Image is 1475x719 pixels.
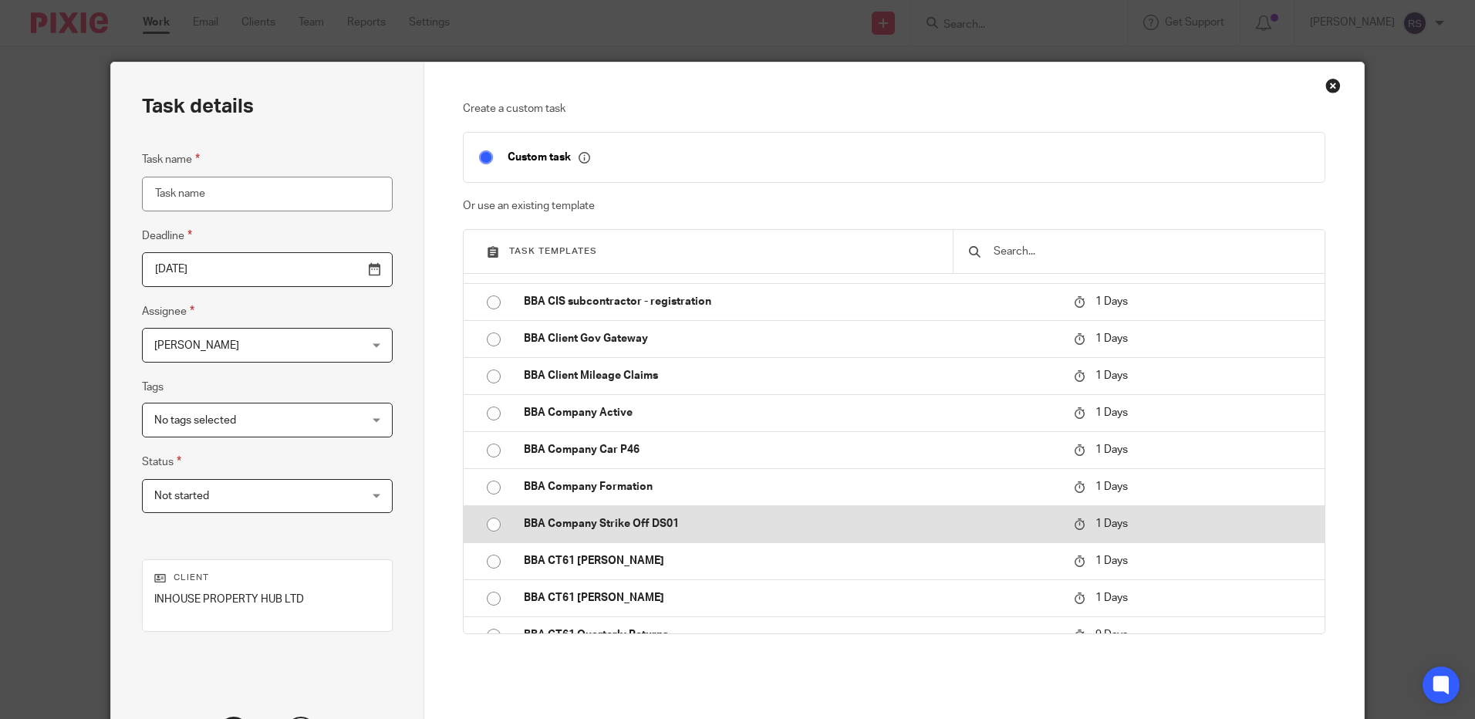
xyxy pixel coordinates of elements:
[142,177,393,211] input: Task name
[524,627,1058,643] p: BBA CT61 Quarterly Returns
[524,516,1058,532] p: BBA Company Strike Off DS01
[992,243,1309,260] input: Search...
[524,442,1058,457] p: BBA Company Car P46
[1095,333,1128,344] span: 1 Days
[142,150,200,168] label: Task name
[509,247,597,255] span: Task templates
[154,592,380,607] p: INHOUSE PROPERTY HUB LTD
[142,380,164,395] label: Tags
[142,252,393,287] input: Pick a date
[154,415,236,426] span: No tags selected
[508,150,590,164] p: Custom task
[1095,481,1128,492] span: 1 Days
[1095,518,1128,529] span: 1 Days
[524,590,1058,606] p: BBA CT61 [PERSON_NAME]
[154,491,209,501] span: Not started
[1325,78,1341,93] div: Close this dialog window
[463,198,1325,214] p: Or use an existing template
[154,340,239,351] span: [PERSON_NAME]
[524,553,1058,569] p: BBA CT61 [PERSON_NAME]
[1095,296,1128,307] span: 1 Days
[524,479,1058,495] p: BBA Company Formation
[142,93,254,120] h2: Task details
[1095,555,1128,566] span: 1 Days
[524,331,1058,346] p: BBA Client Gov Gateway
[463,101,1325,116] p: Create a custom task
[154,572,380,584] p: Client
[1095,407,1128,418] span: 1 Days
[1095,592,1128,603] span: 1 Days
[142,227,192,245] label: Deadline
[142,302,194,320] label: Assignee
[524,368,1058,383] p: BBA Client Mileage Claims
[142,453,181,471] label: Status
[1095,444,1128,455] span: 1 Days
[524,294,1058,309] p: BBA CIS subcontractor - registration
[524,405,1058,420] p: BBA Company Active
[1095,630,1128,640] span: 9 Days
[1095,370,1128,381] span: 1 Days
